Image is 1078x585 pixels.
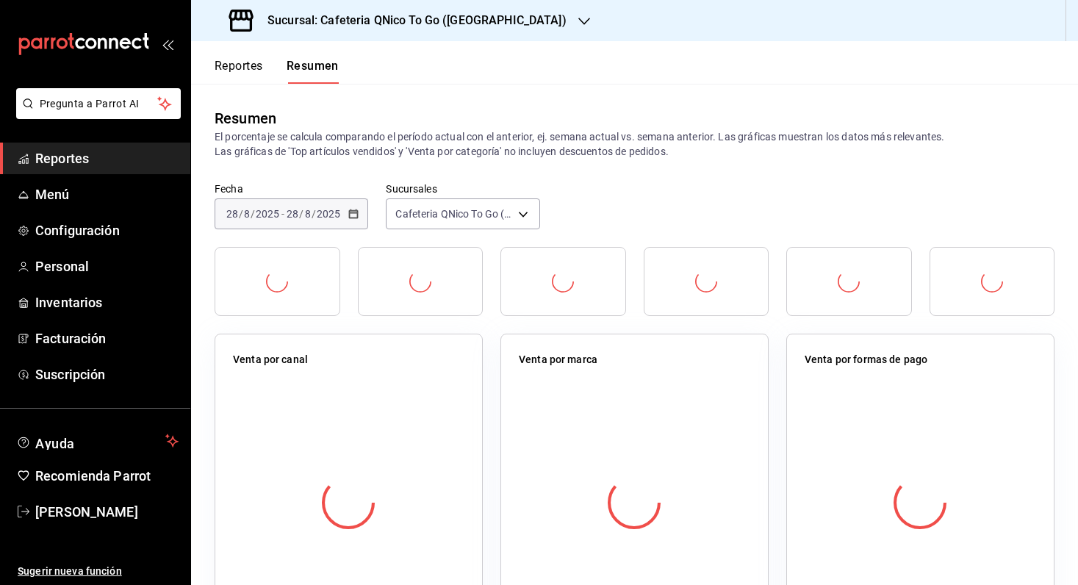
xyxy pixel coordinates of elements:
button: Resumen [287,59,339,84]
span: Pregunta a Parrot AI [40,96,158,112]
span: / [251,208,255,220]
span: Cafeteria QNico To Go ([GEOGRAPHIC_DATA]) [395,207,512,221]
span: Ayuda [35,432,159,450]
p: Venta por canal [233,352,308,367]
input: -- [226,208,239,220]
p: Venta por formas de pago [805,352,927,367]
a: Pregunta a Parrot AI [10,107,181,122]
p: El porcentaje se calcula comparando el período actual con el anterior, ej. semana actual vs. sema... [215,129,1054,159]
span: / [239,208,243,220]
span: Inventarios [35,292,179,312]
h3: Sucursal: Cafeteria QNico To Go ([GEOGRAPHIC_DATA]) [256,12,567,29]
p: Venta por marca [519,352,597,367]
button: Reportes [215,59,263,84]
span: Configuración [35,220,179,240]
span: Reportes [35,148,179,168]
input: ---- [316,208,341,220]
span: Recomienda Parrot [35,466,179,486]
span: / [312,208,316,220]
span: - [281,208,284,220]
input: -- [243,208,251,220]
div: navigation tabs [215,59,339,84]
span: [PERSON_NAME] [35,502,179,522]
div: Resumen [215,107,276,129]
input: ---- [255,208,280,220]
span: Facturación [35,329,179,348]
span: / [299,208,303,220]
span: Suscripción [35,365,179,384]
span: Menú [35,184,179,204]
label: Sucursales [386,184,539,194]
label: Fecha [215,184,368,194]
input: -- [286,208,299,220]
span: Sugerir nueva función [18,564,179,579]
button: Pregunta a Parrot AI [16,88,181,119]
input: -- [304,208,312,220]
span: Personal [35,256,179,276]
button: open_drawer_menu [162,38,173,50]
